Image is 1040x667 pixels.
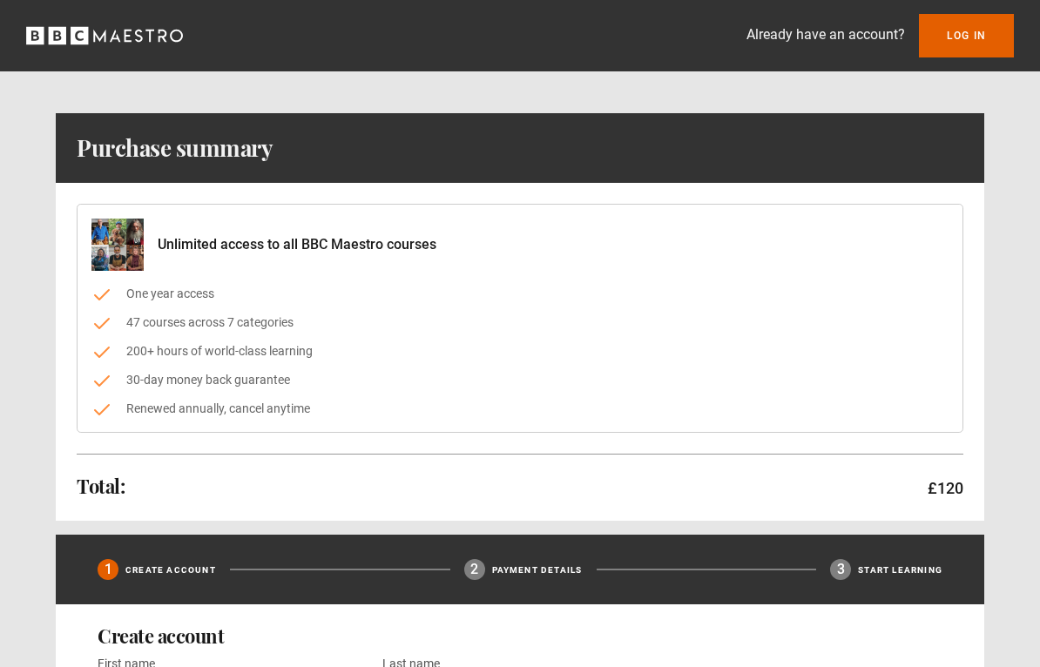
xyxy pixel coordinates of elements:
[746,24,905,45] p: Already have an account?
[91,400,949,418] li: Renewed annually, cancel anytime
[464,559,485,580] div: 2
[91,371,949,389] li: 30-day money back guarantee
[98,625,942,646] h2: Create account
[928,476,963,500] p: £120
[26,23,183,49] svg: BBC Maestro
[77,475,125,496] h2: Total:
[919,14,1014,57] a: Log In
[91,342,949,360] li: 200+ hours of world-class learning
[91,313,949,332] li: 47 courses across 7 categories
[98,559,118,580] div: 1
[91,285,949,303] li: One year access
[858,563,942,576] p: Start learning
[830,559,851,580] div: 3
[77,134,273,162] h1: Purchase summary
[492,563,583,576] p: Payment details
[125,563,216,576] p: Create Account
[158,234,436,255] p: Unlimited access to all BBC Maestro courses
